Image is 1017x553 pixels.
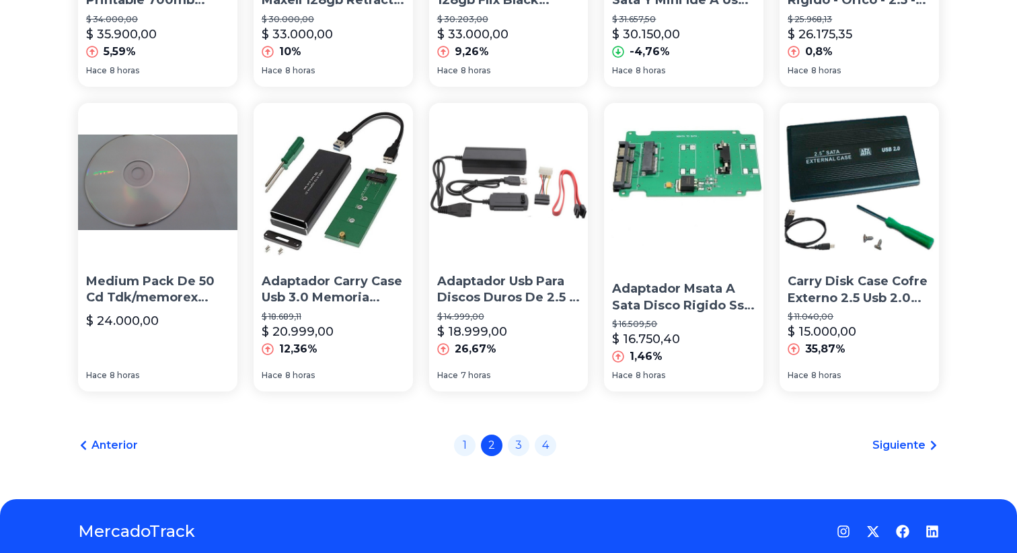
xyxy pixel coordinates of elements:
a: LinkedIn [926,525,939,538]
p: $ 24.000,00 [86,311,159,330]
p: $ 30.203,00 [437,14,580,25]
span: 8 horas [285,65,315,76]
span: 8 horas [110,65,139,76]
p: $ 15.000,00 [788,322,856,341]
span: 8 horas [636,370,665,381]
a: Anterior [78,437,138,453]
img: Adaptador Usb Para Discos Duros De 2.5 Y 3.5 Ide Y Sata [429,103,589,262]
span: Anterior [91,437,138,453]
span: Hace [788,370,808,381]
img: Carry Disk Case Cofre Externo 2.5 Usb 2.0 Sata Usb Belgrano [780,103,939,262]
a: 1 [454,435,476,456]
p: $ 33.000,00 [437,25,509,44]
span: Hace [86,370,107,381]
a: Siguiente [872,437,939,453]
p: $ 30.000,00 [262,14,405,25]
p: 12,36% [279,341,317,357]
p: Adaptador Carry Case Usb 3.0 Memoria Discos Ssd [PERSON_NAME]2 [262,273,405,307]
p: $ 14.999,00 [437,311,580,322]
p: Medium Pack De 50 Cd Tdk/memorex Estampado [86,273,229,307]
span: 7 horas [461,370,490,381]
span: 8 horas [285,370,315,381]
span: Hace [262,370,282,381]
a: Twitter [866,525,880,538]
p: Adaptador Usb Para Discos Duros De 2.5 Y 3.5 Ide Y Sata [437,273,580,307]
p: 9,26% [455,44,489,60]
p: $ 25.968,13 [788,14,931,25]
span: Hace [437,370,458,381]
img: Adaptador Msata A Sata Disco Rigido Ssd A Sata 2.5 Pulgadas [604,103,771,270]
p: $ 18.999,00 [437,322,507,341]
p: $ 26.175,35 [788,25,852,44]
span: 8 horas [636,65,665,76]
a: Adaptador Msata A Sata Disco Rigido Ssd A Sata 2.5 PulgadasAdaptador Msata A Sata Disco Rigido Ss... [604,103,763,392]
a: 3 [508,435,529,456]
p: Adaptador Msata A Sata Disco Rigido Ssd A [DEMOGRAPHIC_DATA] 2.5 Pulgadas [612,281,763,314]
img: Medium Pack De 50 Cd Tdk/memorex Estampado [78,103,237,262]
p: $ 18.689,11 [262,311,405,322]
p: $ 34.000,00 [86,14,229,25]
p: $ 16.509,50 [612,319,763,330]
span: 8 horas [811,65,841,76]
span: 8 horas [461,65,490,76]
a: Instagram [837,525,850,538]
p: 5,59% [104,44,136,60]
p: -4,76% [630,44,670,60]
p: Carry Disk Case Cofre Externo 2.5 Usb 2.0 Sata Usb Belgrano [788,273,931,307]
a: MercadoTrack [78,521,195,542]
p: 1,46% [630,348,663,365]
a: Adaptador Usb Para Discos Duros De 2.5 Y 3.5 Ide Y SataAdaptador Usb Para Discos Duros De 2.5 Y 3... [429,103,589,392]
p: $ 33.000,00 [262,25,333,44]
a: Medium Pack De 50 Cd Tdk/memorex EstampadoMedium Pack De 50 Cd Tdk/memorex Estampado$ 24.000,00Ha... [78,103,237,392]
p: 26,67% [455,341,496,357]
p: $ 16.750,40 [612,330,680,348]
span: Hace [262,65,282,76]
span: Hace [437,65,458,76]
span: Siguiente [872,437,926,453]
p: 0,8% [805,44,833,60]
p: $ 31.657,50 [612,14,755,25]
a: Adaptador Carry Case Usb 3.0 Memoria Discos Ssd Ngff M.2Adaptador Carry Case Usb 3.0 Memoria Disc... [254,103,413,392]
a: Carry Disk Case Cofre Externo 2.5 Usb 2.0 Sata Usb BelgranoCarry Disk Case Cofre Externo 2.5 Usb ... [780,103,939,392]
span: Hace [788,65,808,76]
span: 8 horas [110,370,139,381]
p: $ 30.150,00 [612,25,680,44]
span: 8 horas [811,370,841,381]
a: Facebook [896,525,909,538]
span: Hace [86,65,107,76]
p: $ 11.040,00 [788,311,931,322]
p: $ 35.900,00 [86,25,157,44]
img: Adaptador Carry Case Usb 3.0 Memoria Discos Ssd Ngff M.2 [254,103,413,262]
a: 4 [535,435,556,456]
p: 35,87% [805,341,845,357]
span: Hace [612,370,633,381]
span: Hace [612,65,633,76]
p: 10% [279,44,301,60]
p: $ 20.999,00 [262,322,334,341]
